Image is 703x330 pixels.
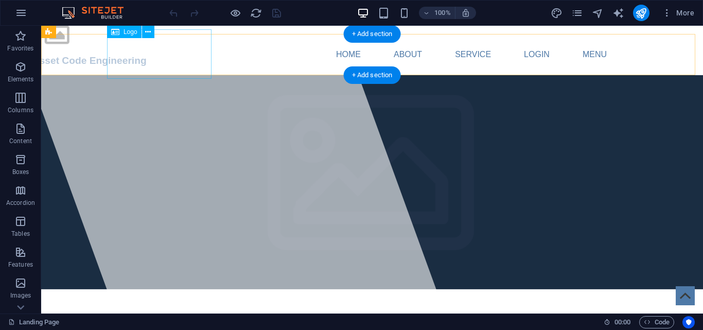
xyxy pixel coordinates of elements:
p: Images [10,291,31,300]
p: Columns [8,106,33,114]
p: Boxes [12,168,29,176]
button: Usercentrics [682,316,695,328]
p: Content [9,137,32,145]
img: Editor Logo [59,7,136,19]
button: pages [571,7,584,19]
span: Code [644,316,670,328]
p: Accordion [6,199,35,207]
button: More [658,5,698,21]
i: Pages (Ctrl+Alt+S) [571,7,583,19]
i: Navigator [592,7,604,19]
div: + Add section [344,66,401,84]
button: publish [633,5,649,21]
button: Code [639,316,674,328]
span: 00 00 [614,316,630,328]
button: design [551,7,563,19]
button: 100% [419,7,455,19]
span: More [662,8,694,18]
i: Design (Ctrl+Alt+Y) [551,7,563,19]
i: AI Writer [612,7,624,19]
button: Click here to leave preview mode and continue editing [229,7,241,19]
h6: Session time [604,316,631,328]
i: Reload page [250,7,262,19]
button: text_generator [612,7,625,19]
button: navigator [592,7,604,19]
a: Click to cancel selection. Double-click to open Pages [8,316,59,328]
span: Logo [124,29,137,35]
div: + Add section [344,25,401,43]
p: Features [8,260,33,269]
p: Elements [8,75,34,83]
p: Tables [11,230,30,238]
i: Publish [635,7,647,19]
i: On resize automatically adjust zoom level to fit chosen device. [461,8,470,18]
button: reload [250,7,262,19]
h6: 100% [434,7,451,19]
span: : [622,318,623,326]
p: Favorites [7,44,33,53]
